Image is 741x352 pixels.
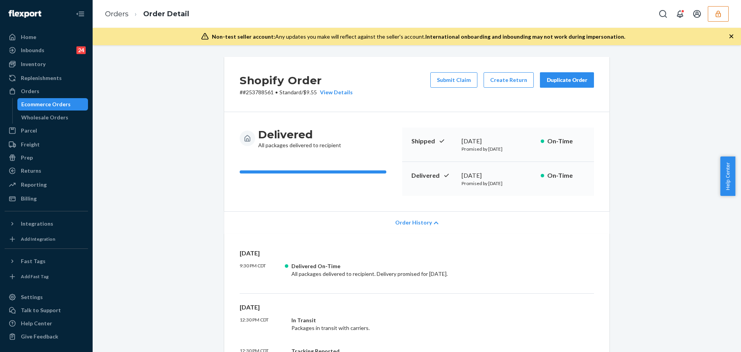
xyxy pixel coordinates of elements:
[21,74,62,82] div: Replenishments
[689,6,705,22] button: Open account menu
[21,181,47,189] div: Reporting
[462,171,535,180] div: [DATE]
[21,87,39,95] div: Orders
[484,72,534,88] button: Create Return
[240,88,353,96] p: # #253788561 / $9.55
[5,85,88,97] a: Orders
[5,270,88,283] a: Add Fast Tag
[21,167,41,175] div: Returns
[291,316,519,332] div: Packages in transit with carriers.
[73,6,88,22] button: Close Navigation
[240,249,594,258] p: [DATE]
[240,72,353,88] h2: Shopify Order
[547,171,585,180] p: On-Time
[546,76,587,84] div: Duplicate Order
[21,127,37,134] div: Parcel
[21,195,37,202] div: Billing
[291,262,519,270] div: Delivered On-Time
[692,329,733,348] iframe: Opens a widget where you can chat to one of our agents
[5,72,88,84] a: Replenishments
[21,154,33,162] div: Prep
[21,320,52,327] div: Help Center
[462,137,535,146] div: [DATE]
[5,330,88,343] button: Give Feedback
[21,60,46,68] div: Inventory
[547,137,585,146] p: On-Time
[17,98,88,111] a: Ecommerce Orders
[672,6,688,22] button: Open notifications
[5,218,88,230] button: Integrations
[212,33,275,40] span: Non-test seller account:
[21,306,61,314] div: Talk to Support
[720,156,735,196] button: Help Center
[5,255,88,267] button: Fast Tags
[5,58,88,70] a: Inventory
[143,10,189,18] a: Order Detail
[76,46,86,54] div: 24
[462,180,535,187] p: Promised by [DATE]
[21,333,58,340] div: Give Feedback
[21,100,71,108] div: Ecommerce Orders
[317,88,353,96] button: View Details
[258,128,341,141] h3: Delivered
[17,111,88,124] a: Wholesale Orders
[5,165,88,177] a: Returns
[279,89,301,95] span: Standard
[5,179,88,191] a: Reporting
[395,219,432,226] span: Order History
[21,273,49,280] div: Add Fast Tag
[5,291,88,303] a: Settings
[240,303,594,312] p: [DATE]
[5,151,88,164] a: Prep
[5,138,88,151] a: Freight
[411,137,455,146] p: Shipped
[411,171,455,180] p: Delivered
[5,192,88,205] a: Billing
[21,141,40,148] div: Freight
[21,257,46,265] div: Fast Tags
[99,3,195,26] ol: breadcrumbs
[5,233,88,245] a: Add Integration
[655,6,671,22] button: Open Search Box
[21,236,55,242] div: Add Integration
[5,124,88,137] a: Parcel
[462,146,535,152] p: Promised by [DATE]
[21,46,44,54] div: Inbounds
[21,33,36,41] div: Home
[21,114,68,121] div: Wholesale Orders
[21,293,43,301] div: Settings
[425,33,625,40] span: International onboarding and inbounding may not work during impersonation.
[8,10,41,18] img: Flexport logo
[430,72,477,88] button: Submit Claim
[5,304,88,316] button: Talk to Support
[540,72,594,88] button: Duplicate Order
[240,316,285,332] p: 12:30 PM CDT
[21,220,53,228] div: Integrations
[275,89,278,95] span: •
[5,317,88,330] a: Help Center
[291,262,519,278] div: All packages delivered to recipient. Delivery promised for [DATE].
[212,33,625,41] div: Any updates you make will reflect against the seller's account.
[258,128,341,149] div: All packages delivered to recipient
[5,44,88,56] a: Inbounds24
[291,316,519,324] div: In Transit
[240,262,285,278] p: 9:30 PM CDT
[105,10,129,18] a: Orders
[5,31,88,43] a: Home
